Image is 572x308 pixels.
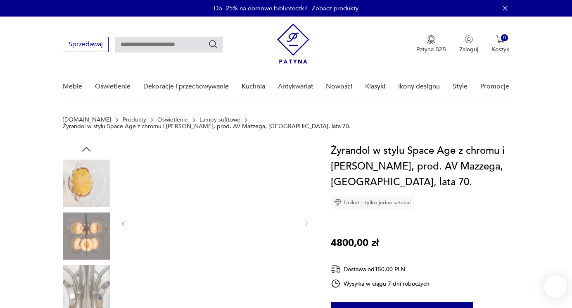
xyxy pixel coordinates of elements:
[326,71,352,103] a: Nowości
[63,71,82,103] a: Meble
[427,35,435,44] img: Ikona medalu
[242,71,265,103] a: Kuchnia
[496,35,504,43] img: Ikona koszyka
[501,34,508,41] div: 0
[544,275,567,298] iframe: Smartsupp widget button
[331,143,509,190] h1: Żyrandol w stylu Space Age z chromu i [PERSON_NAME], prod. AV Mazzega, [GEOGRAPHIC_DATA], lata 70.
[277,24,309,64] img: Patyna - sklep z meblami i dekoracjami vintage
[214,4,308,12] p: Do -25% na domowe biblioteczki!
[416,45,446,53] p: Patyna B2B
[63,212,110,260] img: Zdjęcie produktu Żyrandol w stylu Space Age z chromu i szkła Murano, prod. AV Mazzega, Włochy, la...
[95,71,131,103] a: Oświetlenie
[459,45,478,53] p: Zaloguj
[123,117,146,123] a: Produkty
[331,235,379,251] p: 4800,00 zł
[331,196,414,209] div: Unikat - tylko jedna sztuka!
[491,35,509,53] button: 0Koszyk
[465,35,473,43] img: Ikonka użytkownika
[208,39,218,49] button: Szukaj
[453,71,468,103] a: Style
[398,71,440,103] a: Ikony designu
[63,160,110,207] img: Zdjęcie produktu Żyrandol w stylu Space Age z chromu i szkła Murano, prod. AV Mazzega, Włochy, la...
[459,35,478,53] button: Zaloguj
[365,71,385,103] a: Klasyki
[278,71,313,103] a: Antykwariat
[312,4,358,12] a: Zobacz produkty
[63,42,109,48] a: Sprzedawaj
[143,71,229,103] a: Dekoracje i przechowywanie
[331,279,430,289] div: Wysyłka w ciągu 7 dni roboczych
[63,117,111,123] a: [DOMAIN_NAME]
[331,264,341,275] img: Ikona dostawy
[157,117,188,123] a: Oświetlenie
[491,45,509,53] p: Koszyk
[416,35,446,53] a: Ikona medaluPatyna B2B
[199,117,240,123] a: Lampy sufitowe
[331,264,430,275] div: Dostawa od 150,00 PLN
[334,199,342,206] img: Ikona diamentu
[63,123,351,130] p: Żyrandol w stylu Space Age z chromu i [PERSON_NAME], prod. AV Mazzega, [GEOGRAPHIC_DATA], lata 70.
[480,71,509,103] a: Promocje
[416,35,446,53] button: Patyna B2B
[63,37,109,52] button: Sprzedawaj
[135,143,294,303] img: Zdjęcie produktu Żyrandol w stylu Space Age z chromu i szkła Murano, prod. AV Mazzega, Włochy, la...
